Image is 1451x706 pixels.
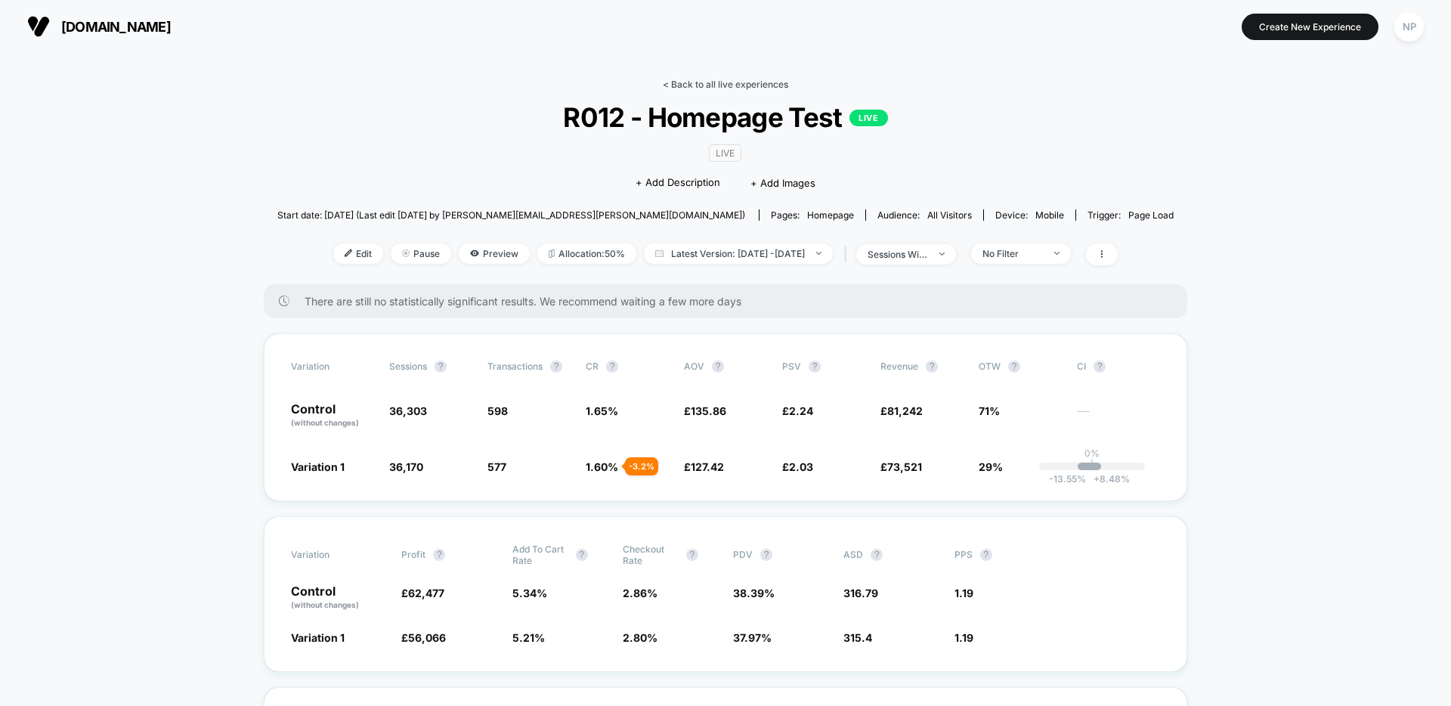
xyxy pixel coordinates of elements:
[982,248,1043,259] div: No Filter
[816,252,821,255] img: end
[291,631,345,644] span: Variation 1
[1242,14,1378,40] button: Create New Experience
[840,243,856,265] span: |
[333,243,383,264] span: Edit
[61,19,171,35] span: [DOMAIN_NAME]
[684,460,724,473] span: £
[733,587,775,599] span: 38.39 %
[391,243,451,264] span: Pause
[771,209,854,221] div: Pages:
[27,15,50,38] img: Visually logo
[1091,459,1094,470] p: |
[868,249,928,260] div: sessions with impression
[291,543,374,566] span: Variation
[809,361,821,373] button: ?
[550,361,562,373] button: ?
[880,404,923,417] span: £
[636,175,720,190] span: + Add Description
[402,249,410,257] img: end
[586,404,618,417] span: 1.65 %
[623,587,657,599] span: 2.86 %
[623,631,657,644] span: 2.80 %
[1035,209,1064,221] span: mobile
[277,209,745,221] span: Start date: [DATE] (Last edit [DATE] by [PERSON_NAME][EMAIL_ADDRESS][PERSON_NAME][DOMAIN_NAME])
[979,404,1000,417] span: 71%
[408,587,444,599] span: 62,477
[1087,209,1174,221] div: Trigger:
[1054,252,1060,255] img: end
[686,549,698,561] button: ?
[926,361,938,373] button: ?
[1390,11,1428,42] button: NP
[401,631,446,644] span: £
[291,403,374,429] p: Control
[487,460,506,473] span: 577
[389,460,423,473] span: 36,170
[291,460,345,473] span: Variation 1
[291,361,374,373] span: Variation
[586,460,618,473] span: 1.60 %
[323,101,1129,133] span: R012 - Homepage Test
[1077,361,1160,373] span: CI
[23,14,175,39] button: [DOMAIN_NAME]
[782,460,813,473] span: £
[401,587,444,599] span: £
[980,549,992,561] button: ?
[954,587,973,599] span: 1.19
[712,361,724,373] button: ?
[345,249,352,257] img: edit
[807,209,854,221] span: homepage
[623,543,679,566] span: Checkout Rate
[871,549,883,561] button: ?
[1128,209,1174,221] span: Page Load
[1394,12,1424,42] div: NP
[983,209,1075,221] span: Device:
[1094,361,1106,373] button: ?
[927,209,972,221] span: All Visitors
[512,631,545,644] span: 5.21 %
[644,243,833,264] span: Latest Version: [DATE] - [DATE]
[843,631,872,644] span: 315.4
[1049,473,1086,485] span: -13.55 %
[537,243,636,264] span: Allocation: 50%
[1084,447,1100,459] p: 0%
[1008,361,1020,373] button: ?
[733,549,753,560] span: PDV
[709,144,741,162] span: LIVE
[549,249,555,258] img: rebalance
[305,295,1157,308] span: There are still no statistically significant results. We recommend waiting a few more days
[880,460,922,473] span: £
[291,585,386,611] p: Control
[291,600,359,609] span: (without changes)
[487,361,543,372] span: Transactions
[401,549,425,560] span: Profit
[849,110,887,126] p: LIVE
[459,243,530,264] span: Preview
[1094,473,1100,485] span: +
[1086,473,1130,485] span: 8.48 %
[606,361,618,373] button: ?
[684,404,726,417] span: £
[433,549,445,561] button: ?
[1077,407,1160,429] span: ---
[843,587,878,599] span: 316.79
[939,252,945,255] img: end
[691,404,726,417] span: 135.86
[789,460,813,473] span: 2.03
[435,361,447,373] button: ?
[389,361,427,372] span: Sessions
[843,549,863,560] span: ASD
[512,587,547,599] span: 5.34 %
[979,460,1003,473] span: 29%
[877,209,972,221] div: Audience:
[655,249,664,257] img: calendar
[954,631,973,644] span: 1.19
[389,404,427,417] span: 36,303
[691,460,724,473] span: 127.42
[887,460,922,473] span: 73,521
[750,177,815,189] span: + Add Images
[760,549,772,561] button: ?
[684,361,704,372] span: AOV
[512,543,568,566] span: Add To Cart Rate
[880,361,918,372] span: Revenue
